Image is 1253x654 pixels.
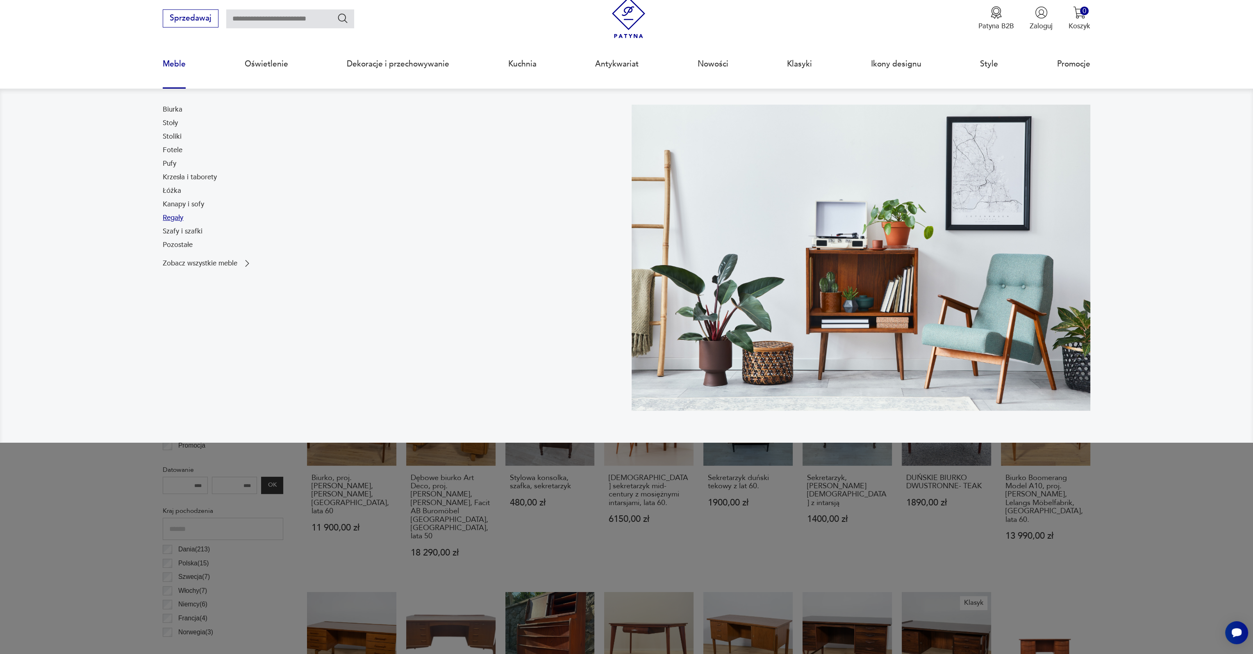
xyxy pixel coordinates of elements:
a: Promocje [1057,45,1090,83]
a: Nowości [698,45,728,83]
a: Dekoracje i przechowywanie [347,45,449,83]
a: Stoły [163,118,178,128]
a: Stoliki [163,132,182,142]
p: Zaloguj [1030,21,1053,31]
a: Ikony designu [871,45,921,83]
button: Zaloguj [1030,6,1053,31]
a: Oświetlenie [245,45,288,83]
p: Patyna B2B [978,21,1014,31]
a: Regały [163,213,183,223]
a: Fotele [163,145,182,155]
a: Antykwariat [595,45,639,83]
a: Kuchnia [508,45,537,83]
button: Sprzedawaj [163,9,218,27]
a: Pozostałe [163,240,193,250]
a: Meble [163,45,186,83]
img: Ikonka użytkownika [1035,6,1048,19]
a: Biurka [163,105,182,114]
a: Łóżka [163,186,181,196]
a: Krzesła i taborety [163,172,217,182]
img: Ikona medalu [990,6,1003,19]
img: Ikona koszyka [1073,6,1086,19]
a: Style [980,45,998,83]
a: Szafy i szafki [163,226,202,236]
a: Sprzedawaj [163,16,218,22]
a: Zobacz wszystkie meble [163,258,252,268]
button: Patyna B2B [978,6,1014,31]
a: Pufy [163,159,176,169]
a: Kanapy i sofy [163,199,204,209]
div: 0 [1080,7,1089,15]
a: Ikona medaluPatyna B2B [978,6,1014,31]
button: 0Koszyk [1069,6,1090,31]
img: 969d9116629659dbb0bd4e745da535dc.jpg [632,105,1090,411]
button: Szukaj [337,12,349,24]
p: Zobacz wszystkie meble [163,260,237,267]
p: Koszyk [1069,21,1090,31]
iframe: Smartsupp widget button [1225,621,1248,644]
a: Klasyki [787,45,812,83]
